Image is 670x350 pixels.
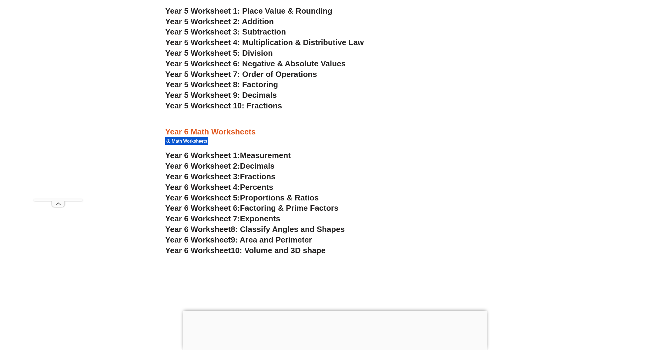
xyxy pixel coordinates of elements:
[165,38,364,47] a: Year 5 Worksheet 4: Multiplication & Distributive Law
[172,138,209,144] span: Math Worksheets
[165,183,273,192] a: Year 6 Worksheet 4:Percents
[165,91,277,100] a: Year 5 Worksheet 9: Decimals
[165,246,326,255] a: Year 6 Worksheet10: Volume and 3D shape
[240,161,275,170] span: Decimals
[165,80,278,89] a: Year 5 Worksheet 8: Factoring
[165,203,240,213] span: Year 6 Worksheet 6:
[165,161,275,170] a: Year 6 Worksheet 2:Decimals
[165,151,240,160] span: Year 6 Worksheet 1:
[165,172,275,181] a: Year 6 Worksheet 3:Fractions
[34,18,82,199] iframe: Advertisement
[165,127,505,137] h3: Year 6 Math Worksheets
[165,225,345,234] a: Year 6 Worksheet8: Classify Angles and Shapes
[165,183,240,192] span: Year 6 Worksheet 4:
[165,193,319,202] a: Year 6 Worksheet 5:Proportions & Ratios
[183,311,487,348] iframe: Advertisement
[240,214,280,223] span: Exponents
[165,27,286,36] a: Year 5 Worksheet 3: Subtraction
[165,151,291,160] a: Year 6 Worksheet 1:Measurement
[231,246,326,255] span: 10: Volume and 3D shape
[165,48,273,58] a: Year 5 Worksheet 5: Division
[240,203,339,213] span: Factoring & Prime Factors
[165,161,240,170] span: Year 6 Worksheet 2:
[165,235,231,244] span: Year 6 Worksheet
[165,203,338,213] a: Year 6 Worksheet 6:Factoring & Prime Factors
[165,59,346,68] a: Year 5 Worksheet 6: Negative & Absolute Values
[165,6,332,15] a: Year 5 Worksheet 1: Place Value & Rounding
[240,172,276,181] span: Fractions
[165,17,274,26] a: Year 5 Worksheet 2: Addition
[165,225,231,234] span: Year 6 Worksheet
[165,235,312,244] a: Year 6 Worksheet9: Area and Perimeter
[165,101,282,110] a: Year 5 Worksheet 10: Fractions
[165,246,231,255] span: Year 6 Worksheet
[240,151,291,160] span: Measurement
[231,225,345,234] span: 8: Classify Angles and Shapes
[165,214,280,223] a: Year 6 Worksheet 7:Exponents
[240,193,319,202] span: Proportions & Ratios
[165,137,208,145] div: Math Worksheets
[231,235,312,244] span: 9: Area and Perimeter
[566,282,670,350] iframe: Chat Widget
[165,214,240,223] span: Year 6 Worksheet 7:
[240,183,273,192] span: Percents
[165,193,240,202] span: Year 6 Worksheet 5:
[165,70,317,79] a: Year 5 Worksheet 7: Order of Operations
[165,172,240,181] span: Year 6 Worksheet 3:
[153,262,517,346] iframe: Advertisement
